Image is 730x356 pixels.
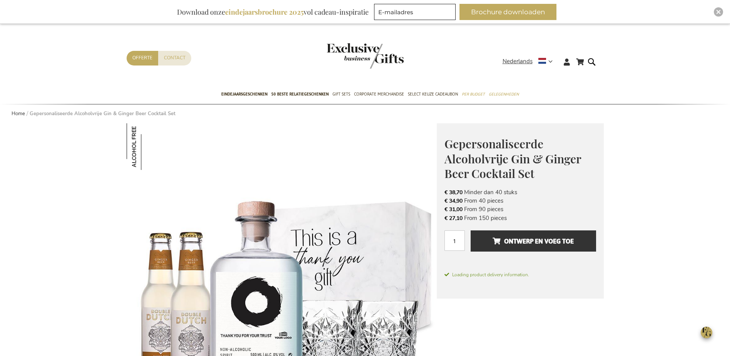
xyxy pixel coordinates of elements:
[158,51,191,65] a: Contact
[12,110,25,117] a: Home
[444,271,596,278] span: Loading product delivery information.
[444,188,596,196] li: Minder dan 40 stuks
[471,230,596,252] button: Ontwerp en voeg toe
[444,215,463,222] span: € 27,10
[503,57,533,66] span: Nederlands
[462,90,485,98] span: Per Budget
[714,7,723,17] div: Close
[327,43,365,69] a: store logo
[30,110,175,117] strong: Gepersonaliseerde Alcoholvrije Gin & Ginger Beer Cocktail Set
[174,4,372,20] div: Download onze vol cadeau-inspiratie
[332,90,350,98] span: Gift Sets
[716,10,721,14] img: Close
[444,197,463,205] span: € 34,90
[127,123,173,170] img: Gepersonaliseerde Alcoholvrije Gin & Ginger Beer Cocktail Set
[444,136,581,181] span: Gepersonaliseerde Alcoholvrije Gin & Ginger Beer Cocktail Set
[459,4,556,20] button: Brochure downloaden
[327,43,404,69] img: Exclusive Business gifts logo
[221,90,267,98] span: Eindejaarsgeschenken
[374,4,458,22] form: marketing offers and promotions
[444,206,463,213] span: € 31,00
[408,90,458,98] span: Select Keuze Cadeaubon
[225,7,304,17] b: eindejaarsbrochure 2025
[444,189,463,196] span: € 38,70
[271,90,329,98] span: 50 beste relatiegeschenken
[503,57,558,66] div: Nederlands
[493,235,574,247] span: Ontwerp en voeg toe
[444,205,596,213] li: From 90 pieces
[127,51,158,65] a: Offerte
[444,196,596,205] li: From 40 pieces
[374,4,456,20] input: E-mailadres
[444,230,465,251] input: Aantal
[444,214,596,222] li: From 150 pieces
[489,90,519,98] span: Gelegenheden
[354,90,404,98] span: Corporate Merchandise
